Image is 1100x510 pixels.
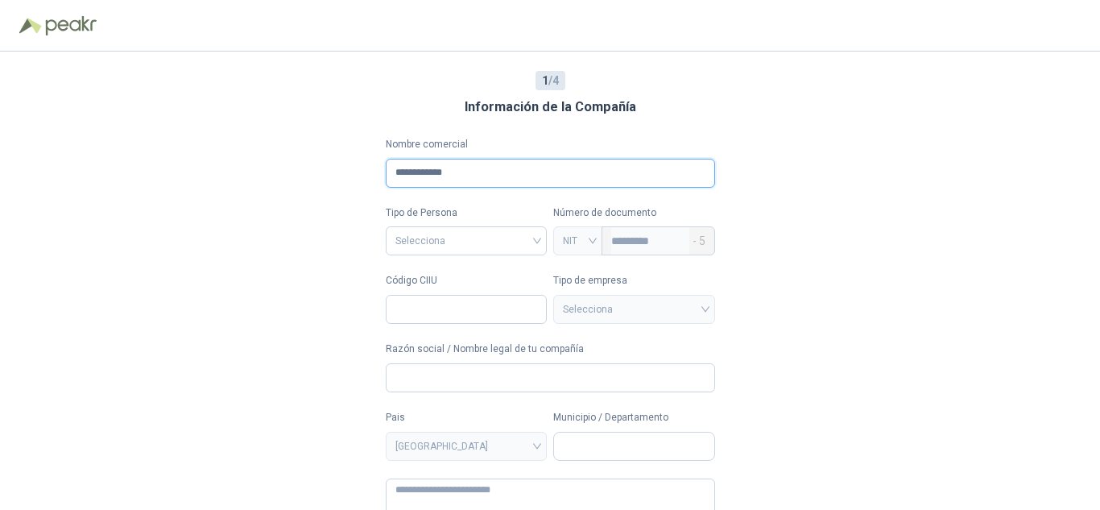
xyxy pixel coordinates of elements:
img: Peakr [45,16,97,35]
img: tab_domain_overview_orange.svg [67,93,80,106]
label: Nombre comercial [386,137,715,152]
img: Logo [19,18,42,34]
div: v 4.0.25 [45,26,79,39]
span: NIT [563,229,593,253]
label: Tipo de empresa [553,273,715,288]
label: Tipo de Persona [386,205,548,221]
span: COLOMBIA [395,434,538,458]
p: Número de documento [553,205,715,221]
img: tab_keywords_by_traffic_grey.svg [172,93,184,106]
img: website_grey.svg [26,42,39,55]
span: / 4 [542,72,559,89]
div: Dominio [85,95,123,106]
label: Razón social / Nombre legal de tu compañía [386,342,715,357]
div: Dominio: [DOMAIN_NAME] [42,42,180,55]
b: 1 [542,74,548,87]
img: logo_orange.svg [26,26,39,39]
label: Código CIIU [386,273,548,288]
label: Pais [386,410,548,425]
div: Palabras clave [189,95,256,106]
h3: Información de la Compañía [465,97,636,118]
label: Municipio / Departamento [553,410,715,425]
span: - 5 [693,227,705,255]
